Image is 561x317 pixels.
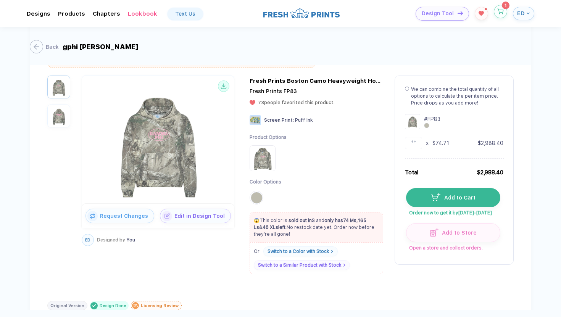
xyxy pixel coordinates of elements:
[254,260,350,270] a: Switch to a Similar Product with Stock
[63,43,138,51] div: gphi [PERSON_NAME]
[162,211,172,221] img: icon
[264,117,294,123] span: Screen Print :
[251,147,274,170] img: Product Option
[98,213,154,219] span: Request Changes
[517,10,525,17] span: ED
[405,114,420,129] img: Design Group Summary Cell
[97,237,135,243] div: You
[128,10,157,17] div: Lookbook
[478,139,503,147] div: $2,988.40
[82,234,94,246] button: ED
[411,86,503,106] div: We can combine the total quantity of all options to calculate the per item price. Price drops as ...
[343,218,356,223] strong: 74 Ms
[250,217,383,238] p: This color is and No restock date yet. Order now before they're all gone!
[477,168,503,177] div: $2,988.40
[485,8,487,10] sup: 1
[50,303,84,308] div: Original Version
[405,168,418,177] div: Total
[424,115,440,123] div: # FP83
[406,242,500,251] span: Open a store and collect orders.
[168,8,203,20] a: Text Us
[502,2,509,9] sup: 1
[58,10,85,17] div: ProductsToggle dropdown menu
[100,303,126,308] div: Design Done
[406,188,500,207] button: iconAdd to Cart
[160,209,231,223] button: iconEdit in Design Tool
[406,207,500,216] span: Order now to get it by [DATE]–[DATE]
[426,139,429,147] div: x
[27,10,50,17] div: DesignsToggle dropdown menu
[250,179,287,185] div: Color Options
[440,195,476,201] span: Add to Cart
[263,225,278,230] strong: 48 XLs
[85,209,154,223] button: iconRequest Changes
[458,11,463,15] img: icon
[87,211,98,221] img: icon
[128,10,157,17] div: LookbookToggle dropdown menu chapters
[49,106,68,126] img: 30e5ec50-7cca-4d3a-bf59-71c9d796ff9f_nt_back_1757287871990.jpg
[268,249,329,254] div: Switch to a Color with Stock
[432,139,449,147] div: $74.71
[289,218,315,223] strong: sold out in S
[513,7,534,20] button: ED
[250,77,383,84] div: Fresh Prints Boston Camo Heavyweight Hoodie
[254,249,260,254] span: Or
[46,44,59,50] div: Back
[258,262,341,268] div: Switch to a Similar Product with Stock
[263,246,338,256] a: Switch to a Color with Stock
[258,100,335,105] span: 73 people favorited this product.
[250,88,297,94] span: Fresh Prints FP83
[254,218,260,223] span: 😱
[422,10,454,17] span: Design Tool
[30,40,59,53] button: Back
[97,237,125,243] span: Designed by
[438,230,477,236] span: Add to Store
[295,117,313,123] span: Puff Ink
[172,213,231,219] span: Edit in Design Tool
[416,7,469,21] button: Design Toolicon
[141,303,179,308] div: Licensing Review
[49,77,68,97] img: 30e5ec50-7cca-4d3a-bf59-71c9d796ff9f_nt_front_1757287871988.jpg
[84,82,232,202] img: 30e5ec50-7cca-4d3a-bf59-71c9d796ff9f_nt_front_1757287871988.jpg
[505,3,506,8] span: 1
[263,7,340,19] img: logo
[431,193,440,201] img: icon
[343,218,358,223] span: ,
[85,238,90,243] span: ED
[430,228,438,237] img: icon
[406,223,500,242] button: iconAdd to Store
[250,115,261,125] img: Screen Print
[175,11,195,17] div: Text Us
[250,134,287,141] div: Product Options
[93,10,120,17] div: ChaptersToggle dropdown menu chapters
